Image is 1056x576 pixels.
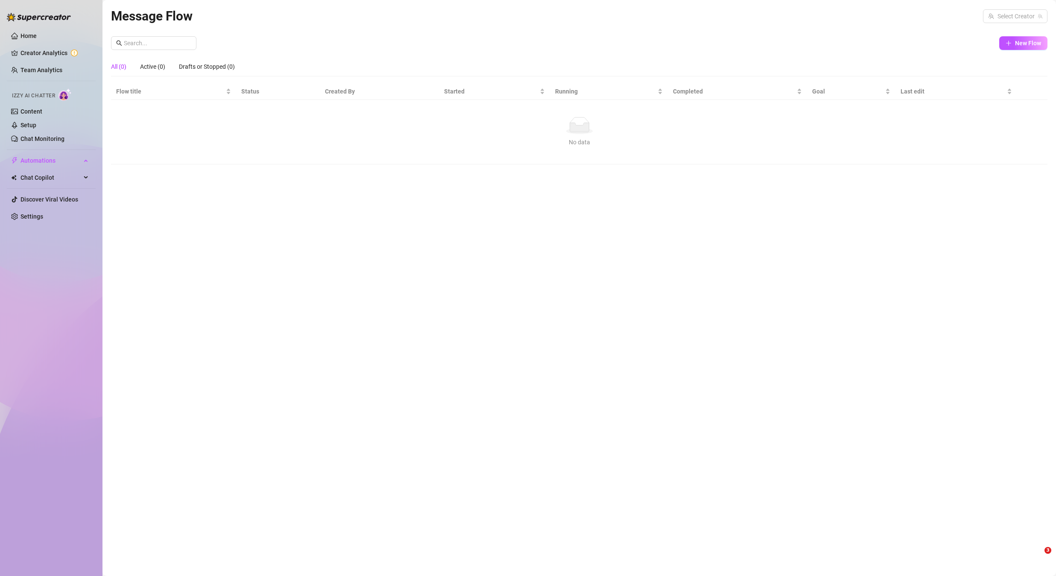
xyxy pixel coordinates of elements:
a: Home [20,32,37,39]
div: No data [120,137,1039,147]
img: logo-BBDzfeDw.svg [7,13,71,21]
span: plus [1006,40,1012,46]
th: Goal [807,83,895,100]
span: 3 [1044,547,1051,554]
iframe: Intercom live chat [1027,547,1047,567]
a: Creator Analytics exclamation-circle [20,46,89,60]
th: Flow title [111,83,236,100]
th: Completed [668,83,807,100]
span: Started [444,87,538,96]
article: Message Flow [111,6,193,26]
img: AI Chatter [59,88,72,101]
span: Flow title [116,87,224,96]
a: Setup [20,122,36,129]
th: Status [236,83,320,100]
input: Search... [124,38,191,48]
a: Content [20,108,42,115]
span: search [116,40,122,46]
button: New Flow [999,36,1047,50]
th: Running [550,83,668,100]
span: Izzy AI Chatter [12,92,55,100]
span: Goal [812,87,883,96]
th: Started [439,83,550,100]
span: team [1038,14,1043,19]
span: Automations [20,154,81,167]
img: Chat Copilot [11,175,17,181]
div: Drafts or Stopped (0) [179,62,235,71]
span: thunderbolt [11,157,18,164]
span: Last edit [901,87,1005,96]
span: Completed [673,87,795,96]
span: New Flow [1015,40,1041,47]
span: Chat Copilot [20,171,81,184]
span: Running [555,87,656,96]
a: Team Analytics [20,67,62,73]
div: Active (0) [140,62,165,71]
th: Last edit [895,83,1017,100]
div: All (0) [111,62,126,71]
a: Chat Monitoring [20,135,64,142]
th: Created By [320,83,439,100]
a: Settings [20,213,43,220]
a: Discover Viral Videos [20,196,78,203]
